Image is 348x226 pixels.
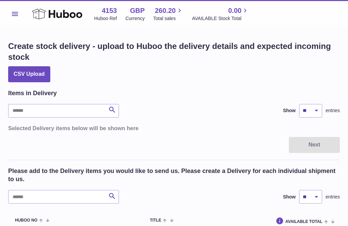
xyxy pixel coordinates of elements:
span: 0.00 [228,6,241,15]
span: Total sales [153,15,184,22]
strong: GBP [130,6,144,15]
div: Huboo Ref [94,15,117,22]
div: Currency [125,15,145,22]
a: 0.00 AVAILABLE Stock Total [192,6,249,22]
span: AVAILABLE Total [285,220,323,224]
span: entries [326,194,340,200]
span: Title [150,218,161,223]
h3: Selected Delivery items below will be shown here [8,124,340,132]
h1: Create stock delivery - upload to Huboo the delivery details and expected incoming stock [8,41,340,63]
span: 260.20 [155,6,176,15]
span: AVAILABLE Stock Total [192,15,249,22]
a: 260.20 Total sales [153,6,184,22]
span: entries [326,107,340,114]
label: Show [283,107,296,114]
label: Show [283,194,296,200]
span: Huboo no [15,218,37,223]
h2: Please add to the Delivery items you would like to send us. Please create a Delivery for each ind... [8,167,340,184]
h2: Items in Delivery [8,89,57,97]
strong: 4153 [102,6,117,15]
button: CSV Upload [8,66,50,82]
